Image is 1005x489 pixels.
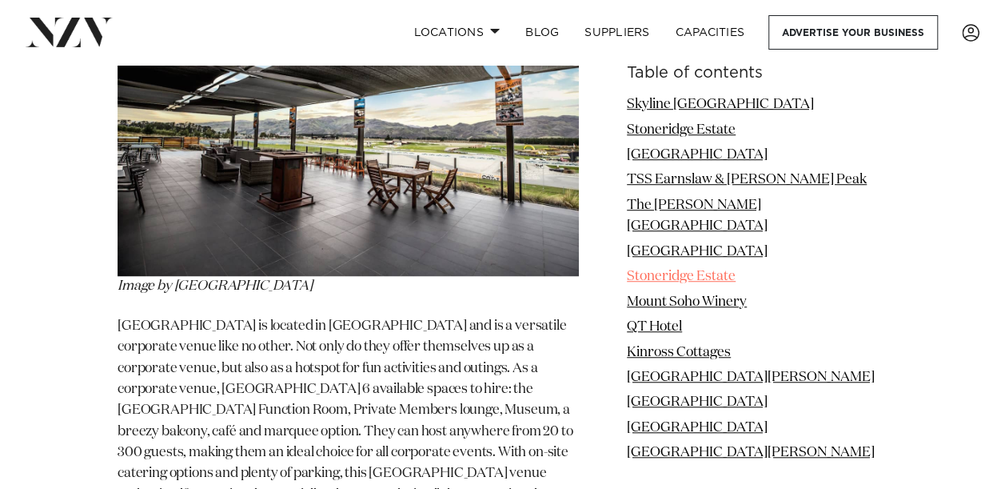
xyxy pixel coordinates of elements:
[627,295,747,309] a: Mount Soho Winery
[401,15,512,50] a: Locations
[627,198,768,233] a: The [PERSON_NAME][GEOGRAPHIC_DATA]
[26,18,113,46] img: nzv-logo.png
[118,279,313,293] span: Image by [GEOGRAPHIC_DATA]
[627,173,867,186] a: TSS Earnslaw & [PERSON_NAME] Peak
[512,15,572,50] a: BLOG
[627,320,682,334] a: QT Hotel
[627,98,814,111] a: Skyline [GEOGRAPHIC_DATA]
[627,148,768,162] a: [GEOGRAPHIC_DATA]
[572,15,662,50] a: SUPPLIERS
[627,421,768,435] a: [GEOGRAPHIC_DATA]
[627,395,768,409] a: [GEOGRAPHIC_DATA]
[627,270,736,283] a: Stoneridge Estate
[627,345,731,359] a: Kinross Cottages
[627,65,887,82] h6: Table of contents
[663,15,758,50] a: Capacities
[768,15,938,50] a: Advertise your business
[627,122,736,136] a: Stoneridge Estate
[627,371,875,384] a: [GEOGRAPHIC_DATA][PERSON_NAME]
[627,446,875,459] a: [GEOGRAPHIC_DATA][PERSON_NAME]
[627,245,768,259] a: [GEOGRAPHIC_DATA]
